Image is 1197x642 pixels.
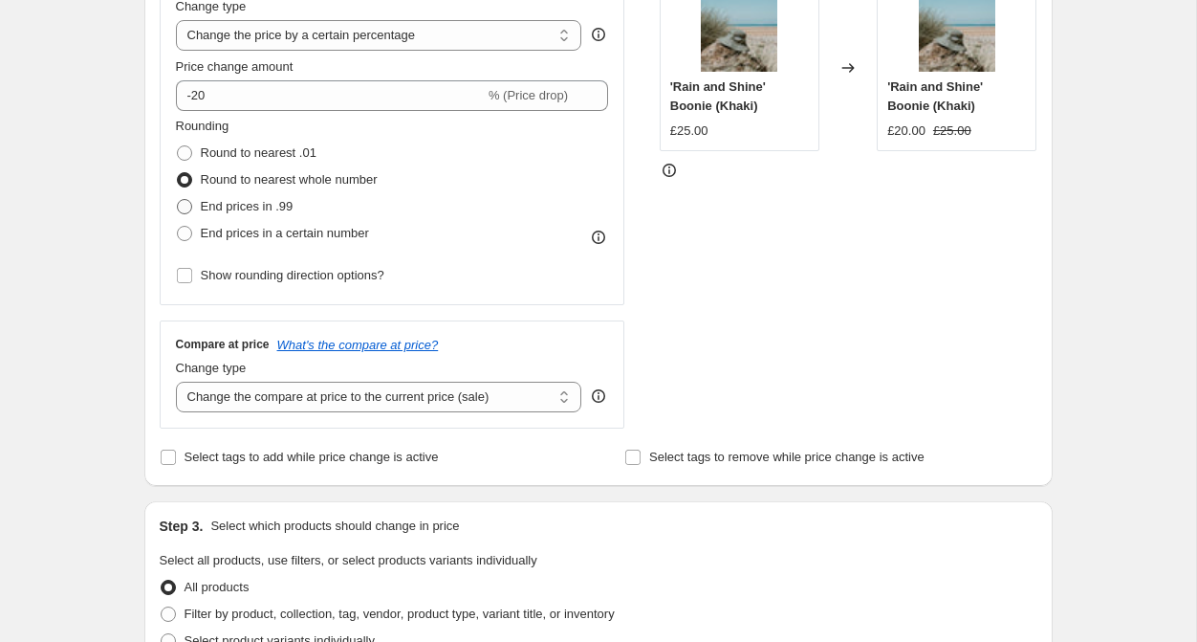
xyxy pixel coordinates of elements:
[887,79,983,113] span: 'Rain and Shine' Boonie (Khaki)
[201,172,378,187] span: Round to nearest whole number
[176,59,294,74] span: Price change amount
[176,80,485,111] input: -15
[589,25,608,44] div: help
[201,226,369,240] span: End prices in a certain number
[933,122,971,141] strike: £25.00
[185,607,615,621] span: Filter by product, collection, tag, vendor, product type, variant title, or inventory
[176,337,270,352] h3: Compare at price
[670,79,766,113] span: 'Rain and Shine' Boonie (Khaki)
[160,517,204,536] h2: Step 3.
[201,145,316,160] span: Round to nearest .01
[201,268,384,282] span: Show rounding direction options?
[277,338,439,352] button: What's the compare at price?
[670,122,708,141] div: £25.00
[185,450,439,464] span: Select tags to add while price change is active
[185,580,250,594] span: All products
[887,122,925,141] div: £20.00
[649,450,925,464] span: Select tags to remove while price change is active
[201,199,294,213] span: End prices in .99
[589,387,608,406] div: help
[176,119,229,133] span: Rounding
[160,553,537,567] span: Select all products, use filters, or select products variants individually
[176,361,247,375] span: Change type
[489,88,568,102] span: % (Price drop)
[210,517,459,536] p: Select which products should change in price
